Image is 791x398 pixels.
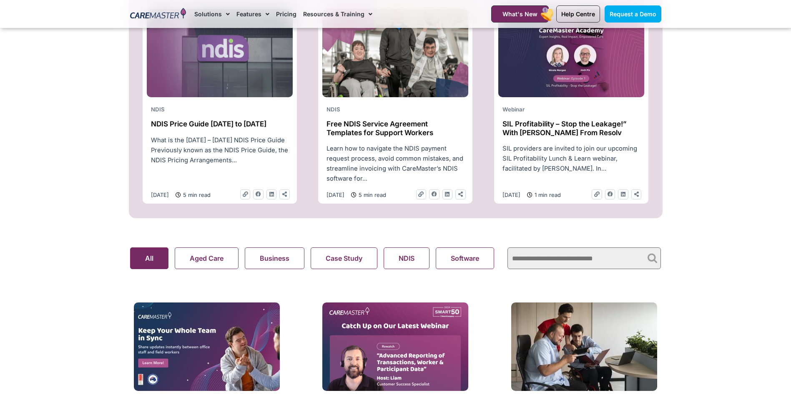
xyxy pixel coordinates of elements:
[436,247,494,269] button: Software
[502,10,537,18] span: What's New
[151,120,289,128] h2: NDIS Price Guide [DATE] to [DATE]
[245,247,304,269] button: Business
[384,247,429,269] button: NDIS
[502,144,640,174] p: SIL providers are invited to join our upcoming SIL Profitability Lunch & Learn webinar, facilitat...
[322,9,468,98] img: NDIS Provider challenges 1
[311,247,377,269] button: Case Study
[130,247,168,269] button: All
[322,144,468,184] div: Learn how to navigate the NDIS payment request process, avoid common mistakes, and streamline inv...
[357,190,386,199] span: 5 min read
[181,190,211,199] span: 5 min read
[610,10,656,18] span: Request a Demo
[151,135,289,165] p: What is the [DATE] – [DATE] NDIS Price Guide Previously known as the NDIS Price Guide, the NDIS P...
[561,10,595,18] span: Help Centre
[322,302,468,391] img: REWATCH Advanced Reporting of Transactions, Worker & Participant Data_Website Thumb
[147,9,293,98] img: ndis-price-guide
[502,191,520,198] time: [DATE]
[326,120,464,137] h2: Free NDIS Service Agreement Templates for Support Workers
[130,8,186,20] img: CareMaster Logo
[134,302,280,391] img: CM Generic Facebook Post-6
[502,120,640,137] h2: SIL Profitability – Stop the Leakage!” With [PERSON_NAME] From Resolv
[326,191,344,198] time: [DATE]
[605,5,661,23] a: Request a Demo
[511,302,657,391] img: man-wheelchair-working-front-view
[556,5,600,23] a: Help Centre
[502,106,525,113] span: Webinar
[498,9,644,98] img: youtube
[151,106,165,113] span: NDIS
[326,106,340,113] span: NDIS
[175,247,239,269] button: Aged Care
[151,191,169,198] time: [DATE]
[491,5,549,23] a: What's New
[532,190,561,199] span: 1 min read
